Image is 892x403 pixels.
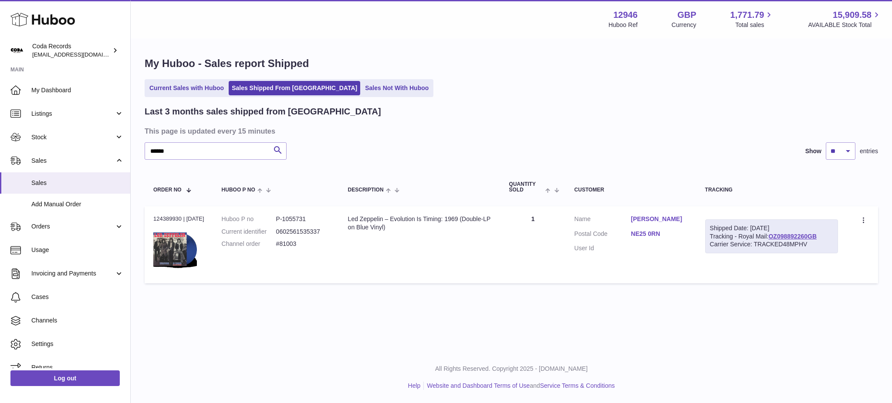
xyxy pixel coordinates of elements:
[31,86,124,94] span: My Dashboard
[31,222,115,231] span: Orders
[31,157,115,165] span: Sales
[10,44,24,57] img: internalAdmin-12946@internal.huboo.com
[677,9,696,21] strong: GBP
[672,21,696,29] div: Currency
[31,363,124,372] span: Returns
[613,9,638,21] strong: 12946
[735,21,774,29] span: Total sales
[31,110,115,118] span: Listings
[31,293,124,301] span: Cases
[32,51,128,58] span: [EMAIL_ADDRESS][DOMAIN_NAME]
[10,370,120,386] a: Log out
[31,246,124,254] span: Usage
[31,316,124,325] span: Channels
[808,21,882,29] span: AVAILABLE Stock Total
[808,9,882,29] a: 15,909.58 AVAILABLE Stock Total
[31,200,124,208] span: Add Manual Order
[31,133,115,141] span: Stock
[31,340,124,348] span: Settings
[32,42,111,59] div: Coda Records
[833,9,872,21] span: 15,909.58
[730,9,764,21] span: 1,771.79
[608,21,638,29] div: Huboo Ref
[31,179,124,187] span: Sales
[31,269,115,278] span: Invoicing and Payments
[730,9,774,29] a: 1,771.79 Total sales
